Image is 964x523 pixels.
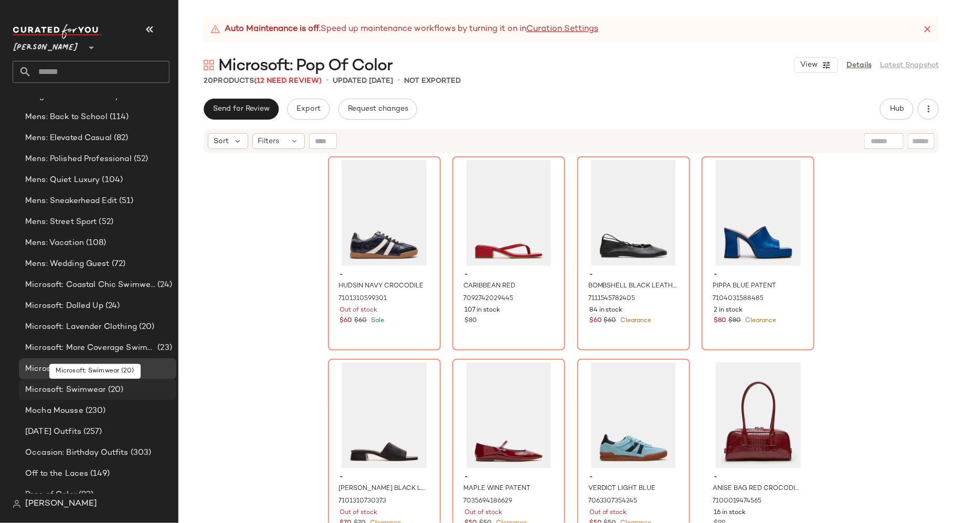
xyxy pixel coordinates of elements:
[214,136,229,147] span: Sort
[581,362,686,468] img: STEVEMADDEN_SHOES_VERDICT_LIGHT-BLUE_01.jpg
[25,237,84,249] span: Mens: Vacation
[456,160,562,266] img: STEVEMADDEN_SHOES_CARIBBEAN_RED_01.jpg
[115,363,133,375] span: (20)
[25,384,106,396] span: Microsoft: Swimwear
[25,363,115,375] span: Microsoft: Pop Of Color
[619,317,652,324] span: Clearance
[112,132,129,144] span: (82)
[97,216,114,228] span: (52)
[25,300,103,312] span: Microsoft: Dolled Up
[25,216,97,228] span: Mens: Street Sport
[526,23,598,36] a: Curation Settings
[713,497,761,506] span: 7100019474565
[25,153,132,165] span: Mens: Polished Professional
[332,160,437,266] img: STEVEMADDEN_SHOES_HUDSIN_NAVY-CROCO_01.jpg
[81,426,102,438] span: (257)
[155,279,172,291] span: (24)
[714,316,726,326] span: $80
[25,468,88,480] span: Off to the Laces
[889,105,904,113] span: Hub
[464,270,553,280] span: -
[588,294,635,304] span: 7111545782405
[743,317,776,324] span: Clearance
[155,342,172,354] span: (23)
[589,316,602,326] span: $60
[404,76,461,87] p: Not Exported
[103,300,120,312] span: (24)
[714,473,802,482] span: -
[339,282,424,291] span: HUDSIN NAVY CROCODILE
[464,473,553,482] span: -
[714,508,746,518] span: 16 in stock
[326,74,329,87] span: •
[463,282,515,291] span: CARIBBEAN RED
[25,279,155,291] span: Microsoft: Coastal Chic Swimwear
[25,132,112,144] span: Mens: Elevated Casual
[13,500,21,508] img: svg%3e
[604,316,617,326] span: $60
[83,405,106,417] span: (230)
[204,60,214,70] img: svg%3e
[132,153,149,165] span: (52)
[218,56,393,77] span: Microsoft: Pop Of Color
[463,294,513,304] span: 7092742029445
[204,77,213,85] span: 20
[204,76,322,87] div: Products
[464,316,477,326] span: $80
[25,195,117,207] span: Mens: Sneakerhead Edit
[728,316,741,326] span: $80
[338,99,417,120] button: Request changes
[108,111,129,123] span: (114)
[25,426,81,438] span: [DATE] Outfits
[581,160,686,266] img: STEVEMADDEN_SHOES_BOMBSHELL_BLACK-LEATHER_01.jpg
[464,306,500,315] span: 107 in stock
[463,484,531,494] span: MAPLE WINE PATENT
[258,136,280,147] span: Filters
[589,306,623,315] span: 84 in stock
[340,316,353,326] span: $60
[347,105,408,113] span: Request changes
[713,282,776,291] span: PIPPA BLUE PATENT
[25,111,108,123] span: Mens: Back to School
[137,321,155,333] span: (20)
[464,508,502,518] span: Out of stock
[129,447,152,459] span: (303)
[800,61,818,69] span: View
[340,306,378,315] span: Out of stock
[880,99,914,120] button: Hub
[713,484,801,494] span: ANISE BAG RED CROCODILE
[340,270,429,280] span: -
[225,23,321,36] strong: Auto Maintenance is off.
[846,60,872,71] a: Details
[25,405,83,417] span: Mocha Mousse
[705,362,811,468] img: STEVEMADDEN_HANDBAGS_BANISE_RED-CROCO-PATENT_01_6741895c-a21e-4178-8b8a-8b6bc8de8d84.jpg
[589,508,627,518] span: Out of stock
[339,294,387,304] span: 7101310599301
[110,258,126,270] span: (72)
[588,484,656,494] span: VERDICT LIGHT BLUE
[13,36,79,55] span: [PERSON_NAME]
[340,508,378,518] span: Out of stock
[25,447,129,459] span: Occasion: Birthday Outfits
[106,384,124,396] span: (20)
[204,99,279,120] button: Send for Review
[588,497,638,506] span: 7063307354245
[296,105,321,113] span: Export
[456,362,562,468] img: STEVEMADDEN_SHOES_MAPLE_WINE-PATENT_01.jpg
[287,99,330,120] button: Export
[589,270,678,280] span: -
[117,195,134,207] span: (51)
[714,270,802,280] span: -
[25,174,100,186] span: Mens: Quiet Luxury
[332,362,437,468] img: STEVEMADDEN_SHOES_MONTGOMERY_BLACK-LEATHER_01.jpg
[25,342,155,354] span: Microsoft: More Coverage Swimwear
[339,497,387,506] span: 7101310730373
[397,74,400,87] span: •
[355,316,367,326] span: $60
[705,160,811,266] img: STEVEMADDEN_SHOES_PIPPA_BLUE-PATENT.jpg
[340,473,429,482] span: -
[25,498,97,510] span: [PERSON_NAME]
[210,23,598,36] div: Speed up maintenance workflows by turning it on in
[589,473,678,482] span: -
[25,321,137,333] span: Microsoft: Lavender Clothing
